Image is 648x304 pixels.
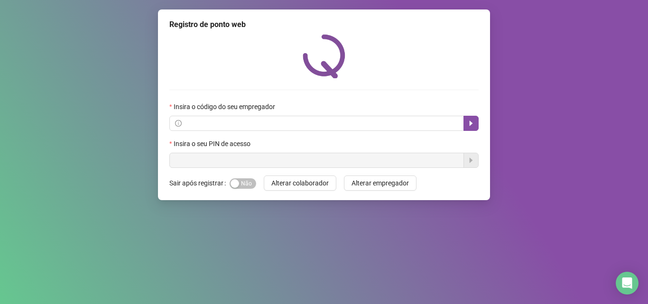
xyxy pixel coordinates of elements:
span: Alterar colaborador [271,178,329,188]
img: QRPoint [303,34,345,78]
div: Registro de ponto web [169,19,479,30]
span: caret-right [467,120,475,127]
button: Alterar colaborador [264,175,336,191]
label: Sair após registrar [169,175,230,191]
label: Insira o seu PIN de acesso [169,138,257,149]
span: info-circle [175,120,182,127]
div: Open Intercom Messenger [616,272,639,295]
label: Insira o código do seu empregador [169,101,281,112]
button: Alterar empregador [344,175,417,191]
span: Alterar empregador [352,178,409,188]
